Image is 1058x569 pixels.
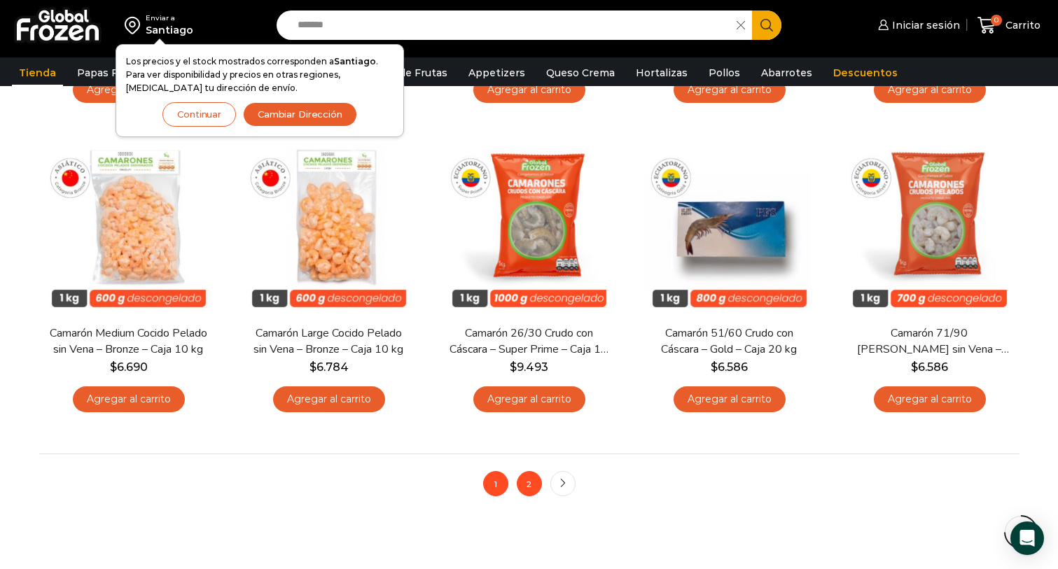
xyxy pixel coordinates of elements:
[146,13,193,23] div: Enviar a
[110,360,117,374] span: $
[711,360,748,374] bdi: 6.586
[243,102,357,127] button: Cambiar Dirección
[309,360,349,374] bdi: 6.784
[874,77,986,103] a: Agregar al carrito: “Camarón Cocido Pelado Very Small - Bronze - Caja 10 kg”
[146,23,193,37] div: Santiago
[73,386,185,412] a: Agregar al carrito: “Camarón Medium Cocido Pelado sin Vena - Bronze - Caja 10 kg”
[1002,18,1040,32] span: Carrito
[648,325,809,358] a: Camarón 51/60 Crudo con Cáscara – Gold – Caja 20 kg
[911,360,948,374] bdi: 6.586
[360,59,454,86] a: Pulpa de Frutas
[309,360,316,374] span: $
[126,55,394,95] p: Los precios y el stock mostrados corresponden a . Para ver disponibilidad y precios en otras regi...
[461,59,532,86] a: Appetizers
[125,13,146,37] img: address-field-icon.svg
[448,325,609,358] a: Camarón 26/30 Crudo con Cáscara – Super Prime – Caja 10 kg
[629,59,695,86] a: Hortalizas
[711,360,718,374] span: $
[73,77,185,103] a: Agregar al carrito: “Camarón 36/40 Crudo con Cáscara - Bronze - Caja 10 kg”
[162,102,236,127] button: Continuar
[991,15,1002,26] span: 0
[1010,521,1044,555] div: Open Intercom Messenger
[517,471,542,496] a: 2
[273,386,385,412] a: Agregar al carrito: “Camarón Large Cocido Pelado sin Vena - Bronze - Caja 10 kg”
[334,56,376,66] strong: Santiago
[12,59,63,86] a: Tienda
[510,360,548,374] bdi: 9.493
[849,325,1010,358] a: Camarón 71/90 [PERSON_NAME] sin Vena – Silver – Caja 10 kg
[483,471,508,496] span: 1
[875,11,960,39] a: Iniciar sesión
[754,59,819,86] a: Abarrotes
[826,59,905,86] a: Descuentos
[510,360,517,374] span: $
[473,77,585,103] a: Agregar al carrito: “Camarón 36/40 Crudo Pelado sin Vena - Gold - Caja 10 kg”
[911,360,918,374] span: $
[248,325,409,358] a: Camarón Large Cocido Pelado sin Vena – Bronze – Caja 10 kg
[702,59,747,86] a: Pollos
[674,386,786,412] a: Agregar al carrito: “Camarón 51/60 Crudo con Cáscara - Gold - Caja 20 kg”
[674,77,786,103] a: Agregar al carrito: “Camarón 36/40 Crudo Pelado sin Vena - Silver - Caja 10 kg”
[110,360,148,374] bdi: 6.690
[48,325,209,358] a: Camarón Medium Cocido Pelado sin Vena – Bronze – Caja 10 kg
[70,59,148,86] a: Papas Fritas
[974,9,1044,42] a: 0 Carrito
[539,59,622,86] a: Queso Crema
[752,10,781,40] button: Search button
[473,386,585,412] a: Agregar al carrito: “Camarón 26/30 Crudo con Cáscara - Super Prime - Caja 10 kg”
[874,386,986,412] a: Agregar al carrito: “Camarón 71/90 Crudo Pelado sin Vena - Silver - Caja 10 kg”
[889,18,960,32] span: Iniciar sesión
